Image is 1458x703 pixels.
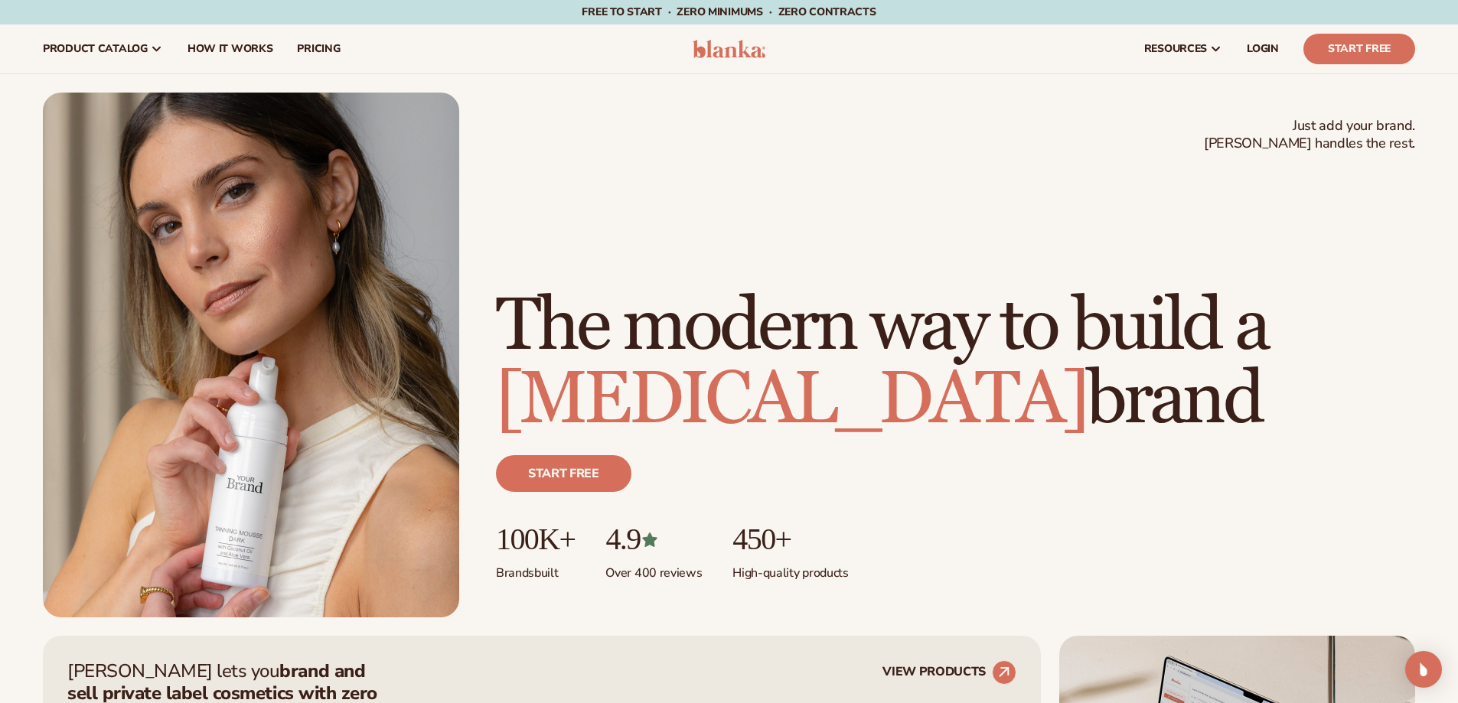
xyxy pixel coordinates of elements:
[496,455,631,492] a: Start free
[1144,43,1207,55] span: resources
[297,43,340,55] span: pricing
[1132,24,1235,73] a: resources
[496,522,575,556] p: 100K+
[605,556,702,581] p: Over 400 reviews
[882,660,1016,685] a: VIEW PRODUCTS
[1204,117,1415,153] span: Just add your brand. [PERSON_NAME] handles the rest.
[605,522,702,556] p: 4.9
[732,522,848,556] p: 450+
[31,24,175,73] a: product catalog
[43,43,148,55] span: product catalog
[732,556,848,581] p: High-quality products
[175,24,285,73] a: How It Works
[285,24,352,73] a: pricing
[1405,651,1442,688] div: Open Intercom Messenger
[496,355,1086,444] span: [MEDICAL_DATA]
[582,5,876,19] span: Free to start · ZERO minimums · ZERO contracts
[1247,43,1279,55] span: LOGIN
[693,40,765,58] img: logo
[43,93,459,617] img: Female holding tanning mousse.
[1303,34,1415,64] a: Start Free
[188,43,273,55] span: How It Works
[496,290,1415,437] h1: The modern way to build a brand
[1235,24,1291,73] a: LOGIN
[496,556,575,581] p: Brands built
